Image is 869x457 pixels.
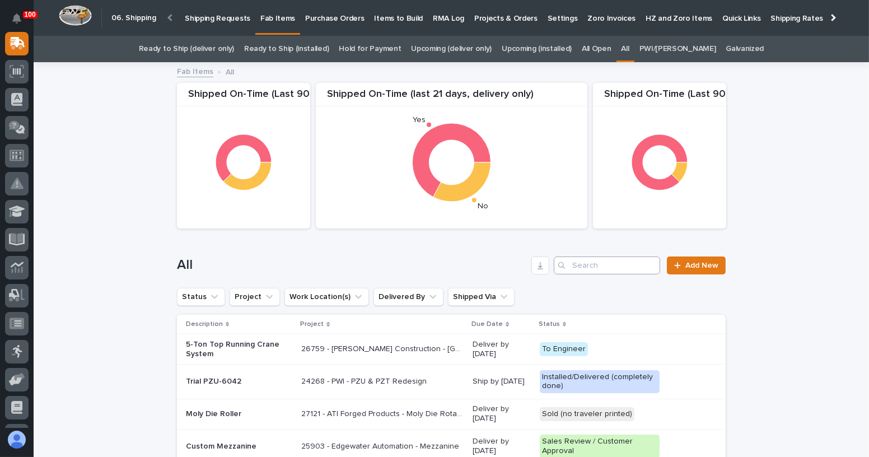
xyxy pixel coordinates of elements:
[411,36,492,62] a: Upcoming (deliver only)
[473,437,530,456] p: Deliver by [DATE]
[301,440,461,451] p: 25903 - Edgewater Automation - Mezzanine
[373,288,443,306] button: Delivered By
[316,88,587,107] div: Shipped On-Time (last 21 days, delivery only)
[5,7,29,30] button: Notifications
[301,342,466,354] p: 26759 - Robinson Construction - Warsaw Public Works Street Department 5T Bridge Crane
[413,116,426,124] text: Yes
[139,36,234,62] a: Ready to Ship (deliver only)
[540,342,588,356] div: To Engineer
[226,65,234,77] p: All
[301,407,466,419] p: 27121 - ATI Forged Products - Moly Die Rotator
[177,88,310,107] div: Shipped On-Time (Last 90 Days, delivery only)
[177,257,527,273] h1: All
[471,318,503,330] p: Due Date
[177,288,225,306] button: Status
[14,13,29,31] div: Notifications100
[726,36,764,62] a: Galvanized
[177,334,726,365] tr: 5-Ton Top Running Crane System26759 - [PERSON_NAME] Construction - [GEOGRAPHIC_DATA] Department 5...
[177,399,726,429] tr: Moly Die Roller27121 - ATI Forged Products - Moly Die Rotator27121 - ATI Forged Products - Moly D...
[230,288,280,306] button: Project
[473,404,530,423] p: Deliver by [DATE]
[339,36,401,62] a: Hold for Payment
[540,407,634,421] div: Sold (no traveler printed)
[284,288,369,306] button: Work Location(s)
[25,11,36,18] p: 100
[667,257,726,274] a: Add New
[582,36,611,62] a: All Open
[186,318,223,330] p: Description
[473,377,530,386] p: Ship by [DATE]
[111,13,156,23] h2: 06. Shipping
[186,409,292,419] p: Moly Die Roller
[539,318,560,330] p: Status
[593,88,726,107] div: Shipped On-Time (Last 90 days, installation only)
[473,340,530,359] p: Deliver by [DATE]
[502,36,572,62] a: Upcoming (installed)
[177,364,726,399] tr: Trial PZU-604224268 - PWI - PZU & PZT Redesign24268 - PWI - PZU & PZT Redesign Ship by [DATE]Inst...
[5,428,29,451] button: users-avatar
[685,262,718,269] span: Add New
[540,370,660,394] div: Installed/Delivered (completely done)
[59,5,92,26] img: Workspace Logo
[186,377,292,386] p: Trial PZU-6042
[186,442,292,451] p: Custom Mezzanine
[177,64,213,77] a: Fab Items
[639,36,716,62] a: PWI/[PERSON_NAME]
[301,375,429,386] p: 24268 - PWI - PZU & PZT Redesign
[300,318,324,330] p: Project
[448,288,515,306] button: Shipped Via
[244,36,329,62] a: Ready to Ship (installed)
[622,36,629,62] a: All
[554,257,660,274] input: Search
[478,203,488,211] text: No
[186,340,292,359] p: 5-Ton Top Running Crane System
